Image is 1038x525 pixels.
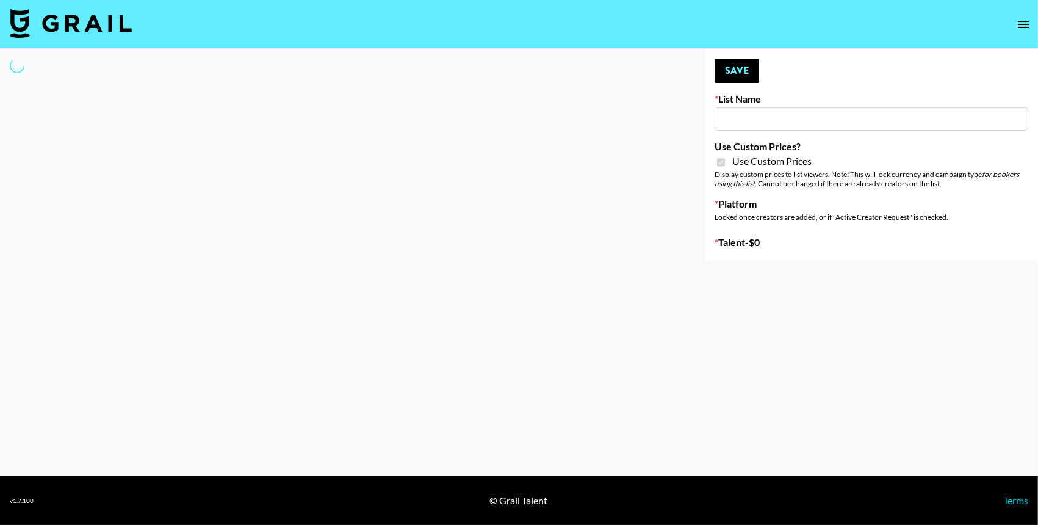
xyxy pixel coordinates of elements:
div: Display custom prices to list viewers. Note: This will lock currency and campaign type . Cannot b... [715,170,1028,188]
div: Locked once creators are added, or if "Active Creator Request" is checked. [715,212,1028,222]
label: Platform [715,198,1028,210]
label: List Name [715,93,1028,105]
em: for bookers using this list [715,170,1019,188]
label: Talent - $ 0 [715,236,1028,248]
a: Terms [1003,494,1028,506]
span: Use Custom Prices [732,155,812,167]
label: Use Custom Prices? [715,140,1028,153]
div: v 1.7.100 [10,497,34,505]
div: © Grail Talent [489,494,547,507]
button: Save [715,59,759,83]
img: Grail Talent [10,9,132,38]
button: open drawer [1011,12,1036,37]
